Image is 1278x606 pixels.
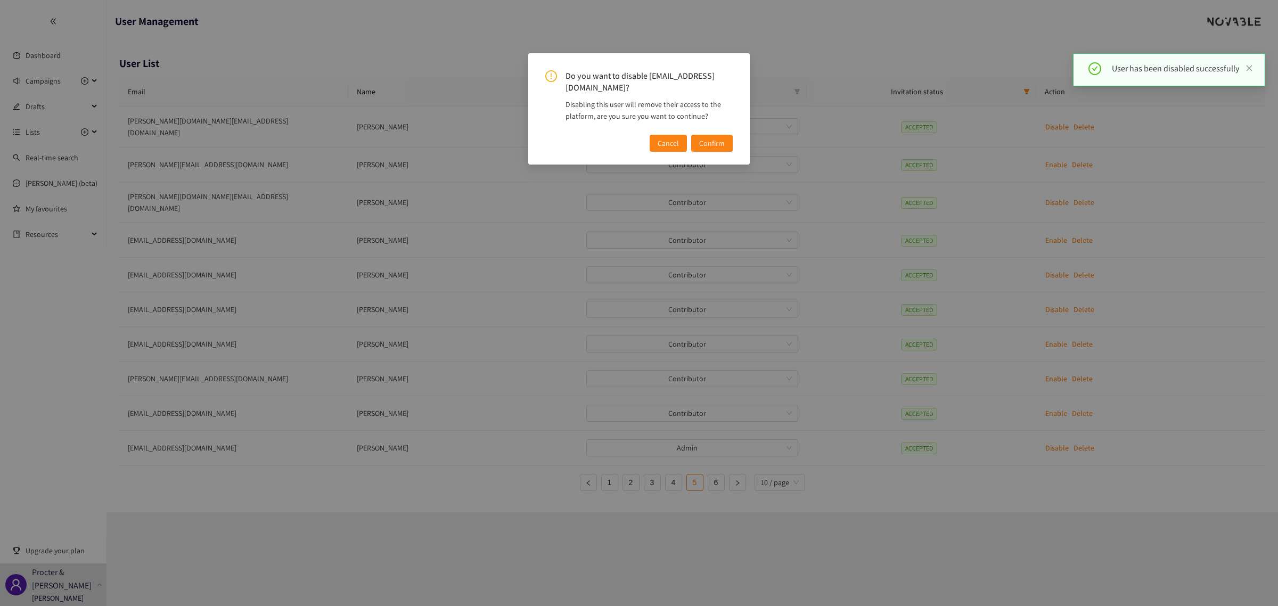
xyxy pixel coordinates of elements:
[545,70,557,82] span: exclamation-circle
[658,137,679,149] span: Cancel
[1088,62,1101,75] span: check-circle
[1112,62,1252,75] div: User has been disabled successfully
[566,70,733,94] span: Do you want to disable [EMAIL_ADDRESS][DOMAIN_NAME]?
[1246,64,1253,72] span: close
[1225,555,1278,606] iframe: Chat Widget
[650,135,687,152] button: Cancel
[566,99,733,122] div: Disabling this user will remove their access to the platform, are you sure you want to continue?
[699,137,725,149] span: Confirm
[691,135,733,152] button: Confirm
